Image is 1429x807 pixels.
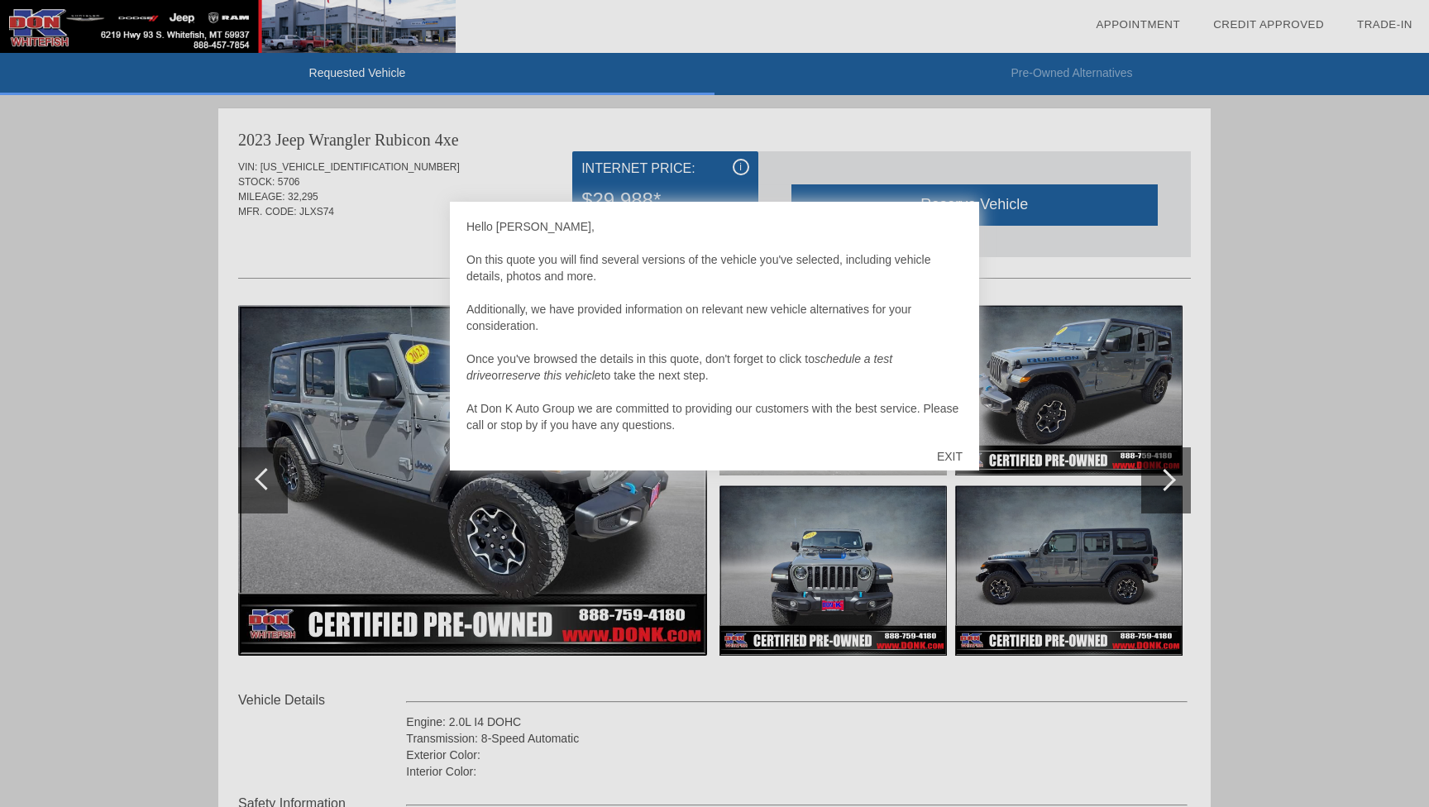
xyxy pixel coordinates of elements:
[1096,18,1180,31] a: Appointment
[920,432,979,481] div: EXIT
[1357,18,1412,31] a: Trade-In
[1213,18,1324,31] a: Credit Approved
[502,369,601,382] em: reserve this vehicle
[466,218,963,433] div: Hello [PERSON_NAME], On this quote you will find several versions of the vehicle you've selected,...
